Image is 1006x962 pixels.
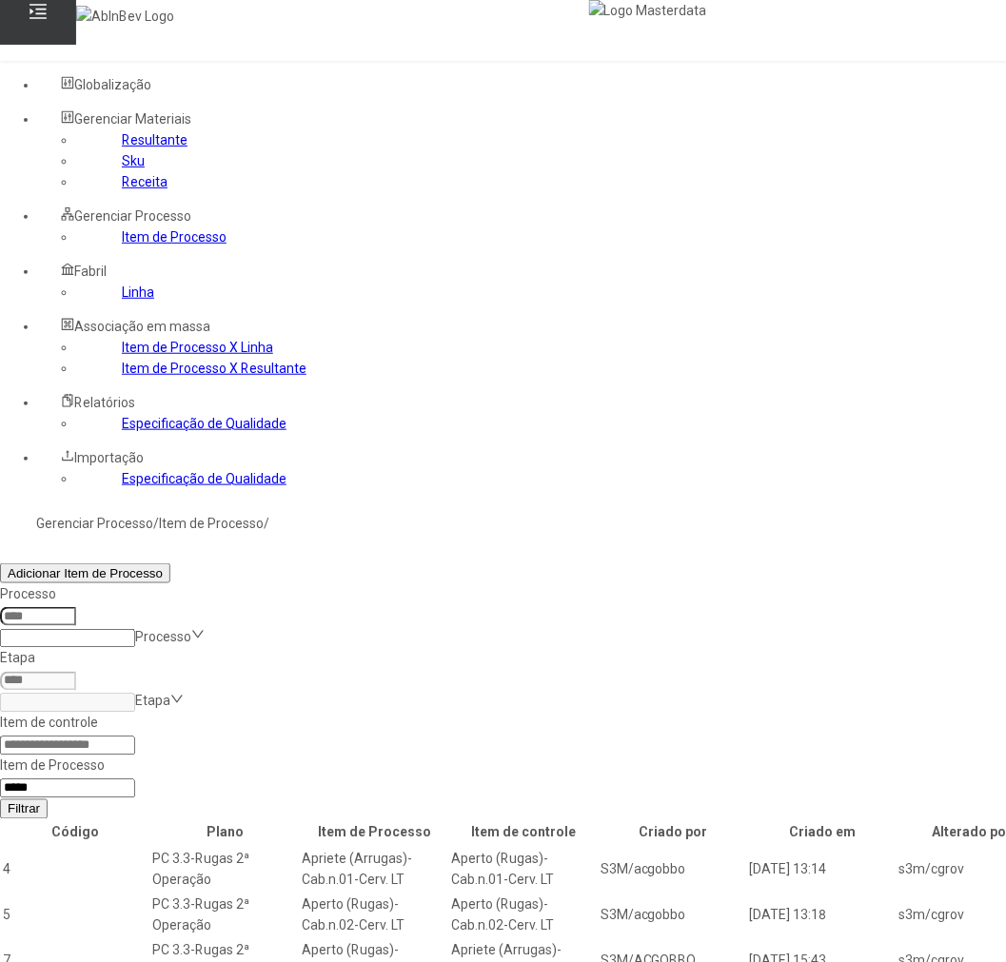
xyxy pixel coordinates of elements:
nz-breadcrumb-separator: / [264,516,269,531]
td: S3M/acgobbo [600,848,747,892]
a: Especificação de Qualidade [122,471,286,486]
td: [DATE] 13:14 [749,848,897,892]
td: Aperto (Rugas)-Cab.n.02-Cerv. LT [450,893,598,937]
a: Item de Processo [159,516,264,531]
td: Apriete (Arrugas)-Cab.n.01-Cerv. LT [301,848,448,892]
nz-select-placeholder: Processo [135,629,191,644]
td: Aperto (Rugas)-Cab.n.02-Cerv. LT [301,893,448,937]
span: Fabril [74,264,107,279]
th: Código [2,821,149,844]
th: Item de controle [450,821,598,844]
span: Adicionar Item de Processo [8,566,163,580]
span: Relatórios [74,395,135,410]
a: Receita [122,174,168,189]
a: Sku [122,153,145,168]
td: 4 [2,848,149,892]
td: PC 3.3-Rugas 2ª Operação [151,893,299,937]
th: Item de Processo [301,821,448,844]
span: Gerenciar Materiais [74,111,191,127]
img: AbInBev Logo [76,6,174,27]
a: Item de Processo X Linha [122,340,273,355]
span: Globalização [74,77,151,92]
span: Importação [74,450,144,465]
span: Filtrar [8,802,40,816]
a: Especificação de Qualidade [122,416,286,431]
span: Associação em massa [74,319,210,334]
th: Plano [151,821,299,844]
a: Item de Processo [122,229,227,245]
nz-select-placeholder: Etapa [135,694,170,709]
a: Gerenciar Processo [36,516,153,531]
th: Criado em [749,821,897,844]
td: [DATE] 13:18 [749,893,897,937]
td: PC 3.3-Rugas 2ª Operação [151,848,299,892]
a: Item de Processo X Resultante [122,361,306,376]
td: S3M/acgobbo [600,893,747,937]
th: Criado por [600,821,747,844]
a: Linha [122,285,154,300]
a: Resultante [122,132,187,147]
span: Gerenciar Processo [74,208,191,224]
td: 5 [2,893,149,937]
nz-breadcrumb-separator: / [153,516,159,531]
td: Aperto (Rugas)-Cab.n.01-Cerv. LT [450,848,598,892]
